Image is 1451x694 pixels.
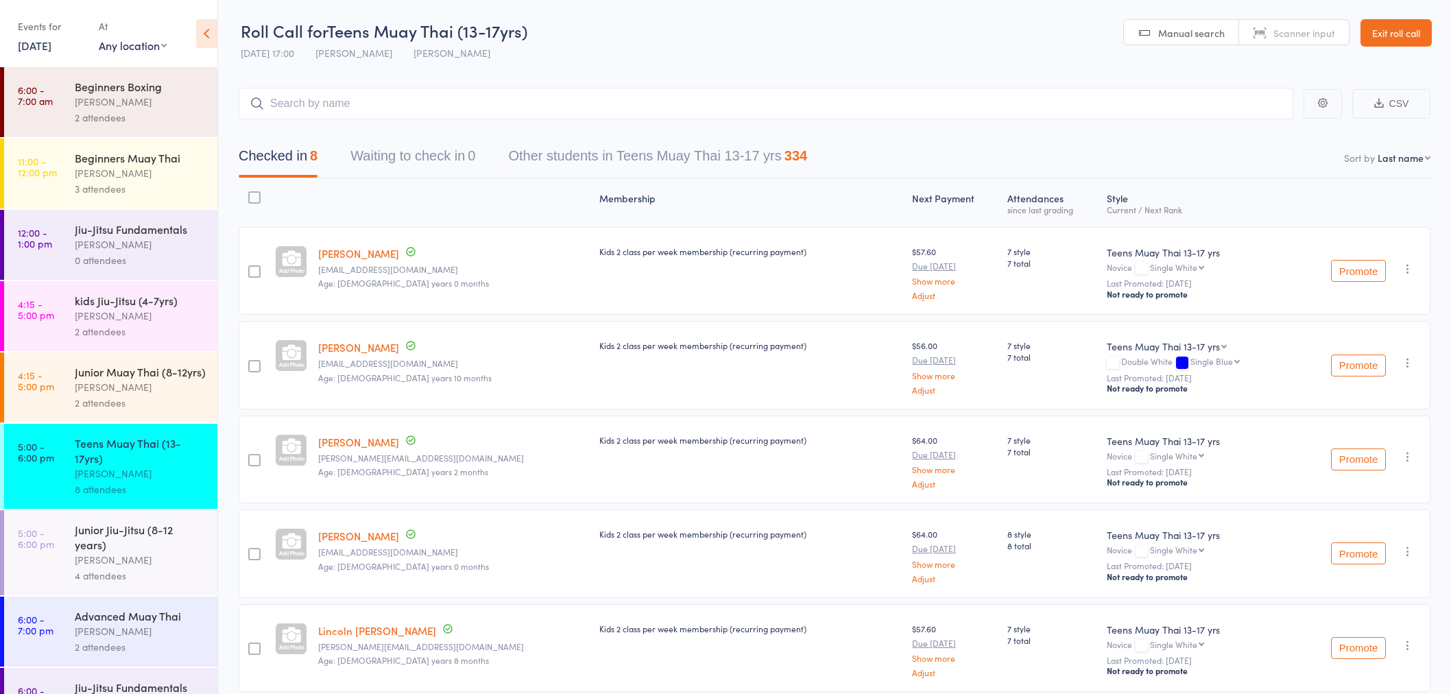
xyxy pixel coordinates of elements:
[318,529,399,543] a: [PERSON_NAME]
[912,434,996,488] div: $64.00
[912,261,996,271] small: Due [DATE]
[75,608,206,623] div: Advanced Muay Thai
[912,450,996,459] small: Due [DATE]
[1331,260,1386,282] button: Promote
[75,395,206,411] div: 2 attendees
[912,638,996,648] small: Due [DATE]
[599,623,901,634] div: Kids 2 class per week membership (recurring payment)
[1107,561,1288,571] small: Last Promoted: [DATE]
[1190,357,1233,366] div: Single Blue
[4,510,217,595] a: 5:00 -6:00 pmJunior Jiu-Jitsu (8-12 years)[PERSON_NAME]4 attendees
[1007,434,1096,446] span: 7 style
[1007,623,1096,634] span: 7 style
[241,46,294,60] span: [DATE] 17:00
[75,324,206,339] div: 2 attendees
[75,237,206,252] div: [PERSON_NAME]
[75,466,206,481] div: [PERSON_NAME]
[912,371,996,380] a: Show more
[318,642,588,651] small: Parkin.samantha0@gmail.com
[75,552,206,568] div: [PERSON_NAME]
[1107,339,1220,353] div: Teens Muay Thai 13-17 yrs
[1352,89,1430,119] button: CSV
[318,372,492,383] span: Age: [DEMOGRAPHIC_DATA] years 10 months
[318,547,588,557] small: jad_gannon@hotmail.com
[99,38,167,53] div: Any location
[1331,448,1386,470] button: Promote
[1107,451,1288,463] div: Novice
[599,339,901,351] div: Kids 2 class per week membership (recurring payment)
[912,654,996,662] a: Show more
[318,466,488,477] span: Age: [DEMOGRAPHIC_DATA] years 2 months
[241,19,327,42] span: Roll Call for
[310,148,317,163] div: 8
[912,339,996,394] div: $56.00
[1331,542,1386,564] button: Promote
[75,150,206,165] div: Beginners Muay Thai
[1007,205,1096,214] div: since last grading
[912,479,996,488] a: Adjust
[18,614,53,636] time: 6:00 - 7:00 pm
[1150,451,1197,460] div: Single White
[1107,545,1288,557] div: Novice
[318,623,436,638] a: Lincoln [PERSON_NAME]
[1007,246,1096,257] span: 7 style
[1107,571,1288,582] div: Not ready to promote
[1007,339,1096,351] span: 7 style
[912,560,996,569] a: Show more
[1007,528,1096,540] span: 8 style
[318,435,399,449] a: [PERSON_NAME]
[599,246,901,257] div: Kids 2 class per week membership (recurring payment)
[1107,528,1288,542] div: Teens Muay Thai 13-17 yrs
[99,15,167,38] div: At
[350,141,475,178] button: Waiting to check in0
[75,522,206,552] div: Junior Jiu-Jitsu (8-12 years)
[1150,263,1197,272] div: Single White
[1150,545,1197,554] div: Single White
[318,453,588,463] small: ryan.thebates@gmail.com
[4,597,217,667] a: 6:00 -7:00 pmAdvanced Muay Thai[PERSON_NAME]2 attendees
[1002,184,1101,221] div: Atten­dances
[1107,278,1288,288] small: Last Promoted: [DATE]
[18,441,54,463] time: 5:00 - 6:00 pm
[75,308,206,324] div: [PERSON_NAME]
[318,246,399,261] a: [PERSON_NAME]
[1107,246,1288,259] div: Teens Muay Thai 13-17 yrs
[1360,19,1432,47] a: Exit roll call
[18,84,53,106] time: 6:00 - 7:00 am
[912,385,996,394] a: Adjust
[75,568,206,584] div: 4 attendees
[327,19,527,42] span: Teens Muay Thai (13-17yrs)
[1007,351,1096,363] span: 7 total
[594,184,907,221] div: Membership
[1007,540,1096,551] span: 8 total
[4,67,217,137] a: 6:00 -7:00 amBeginners Boxing[PERSON_NAME]2 attendees
[315,46,392,60] span: [PERSON_NAME]
[1331,355,1386,376] button: Promote
[1107,263,1288,274] div: Novice
[1107,640,1288,651] div: Novice
[18,156,57,178] time: 11:00 - 12:00 pm
[75,364,206,379] div: Junior Muay Thai (8-12yrs)
[239,141,317,178] button: Checked in8
[508,141,807,178] button: Other students in Teens Muay Thai 13-17 yrs334
[1107,434,1288,448] div: Teens Muay Thai 13-17 yrs
[912,668,996,677] a: Adjust
[1107,289,1288,300] div: Not ready to promote
[75,181,206,197] div: 3 attendees
[318,340,399,355] a: [PERSON_NAME]
[318,560,489,572] span: Age: [DEMOGRAPHIC_DATA] years 0 months
[75,293,206,308] div: kids Jiu-Jitsu (4-7yrs)
[75,110,206,125] div: 2 attendees
[1273,26,1335,40] span: Scanner input
[1378,151,1424,165] div: Last name
[1007,257,1096,269] span: 7 total
[18,227,52,249] time: 12:00 - 1:00 pm
[318,265,588,274] small: tracey_mbj@hotmail.com
[75,222,206,237] div: Jiu-Jitsu Fundamentals
[4,210,217,280] a: 12:00 -1:00 pmJiu-Jitsu Fundamentals[PERSON_NAME]0 attendees
[912,246,996,300] div: $57.60
[18,370,54,392] time: 4:15 - 5:00 pm
[75,94,206,110] div: [PERSON_NAME]
[1344,151,1375,165] label: Sort by
[18,527,54,549] time: 5:00 - 6:00 pm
